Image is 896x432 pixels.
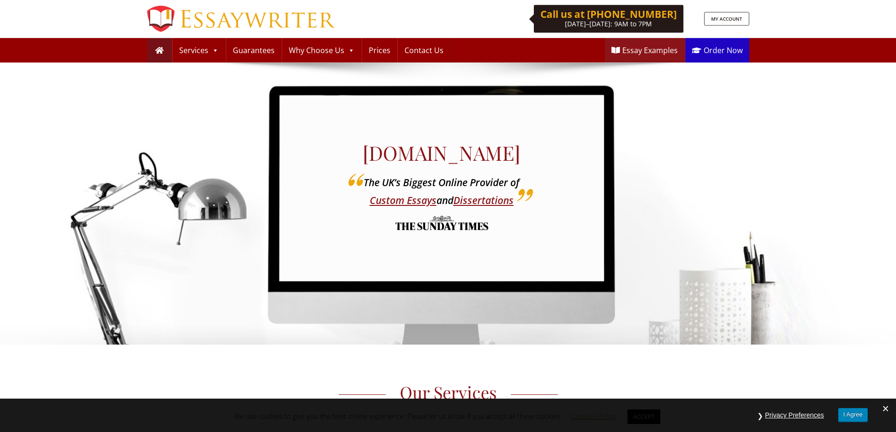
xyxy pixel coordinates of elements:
img: the sunday times [395,210,489,236]
button: I Agree [838,408,868,422]
button: Privacy Preferences [761,408,829,423]
a: Why Choose Us [282,38,361,63]
a: Prices [362,38,397,63]
i: The UK’s Biggest Online Provider of and [364,176,519,207]
a: Essay Examples [605,38,684,63]
b: Call us at [PHONE_NUMBER] [540,8,677,21]
span: [DATE]–[DATE]: 9AM to 7PM [565,19,652,28]
a: Dissertations [453,194,514,207]
a: Order Now [685,38,749,63]
a: Contact Us [398,38,450,63]
a: MY ACCOUNT [704,12,749,26]
h1: [DOMAIN_NAME] [363,141,520,165]
a: Services [173,38,225,63]
a: Custom Essays [370,194,436,207]
a: Guarantees [226,38,281,63]
h3: Our Services [246,382,650,402]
